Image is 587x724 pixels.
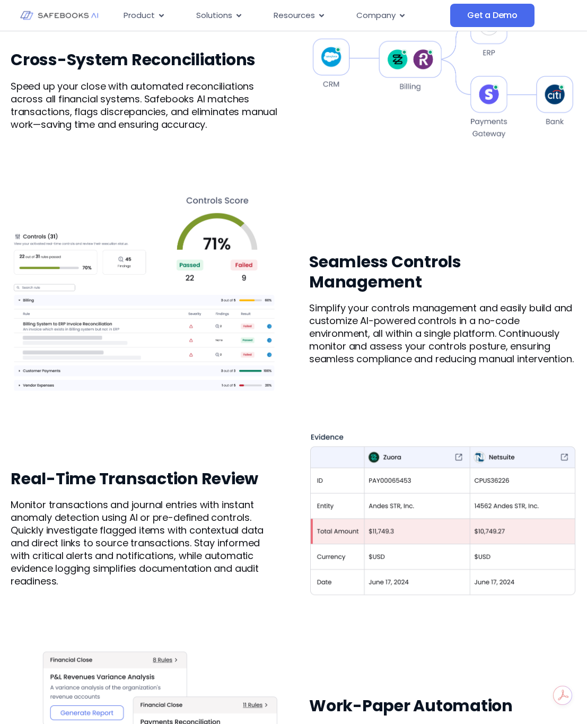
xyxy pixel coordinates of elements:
[115,5,450,26] div: Menu Toggle
[309,302,576,365] p: Simplify your controls management and easily build and customize AI-powered controls in a no-code...
[309,379,576,647] img: Product 25
[115,5,450,26] nav: Menu
[11,161,278,426] img: Product 24
[196,10,232,22] span: Solutions
[11,469,278,489] h3: Real-Time Transaction Review
[467,10,518,21] span: Get a Demo
[356,10,396,22] span: Company
[11,50,278,70] h3: Cross-System Reconciliations
[309,696,576,716] h3: Work-Paper Automation
[11,499,278,588] p: Monitor transactions and journal entries with instant anomaly detection using AI or pre-defined c...
[11,80,278,131] p: Speed up your close with automated reconciliations across all financial systems. Safebooks AI mat...
[274,10,315,22] span: Resources
[450,4,535,27] a: Get a Demo
[124,10,155,22] span: Product
[309,252,576,292] h3: Seamless Controls Management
